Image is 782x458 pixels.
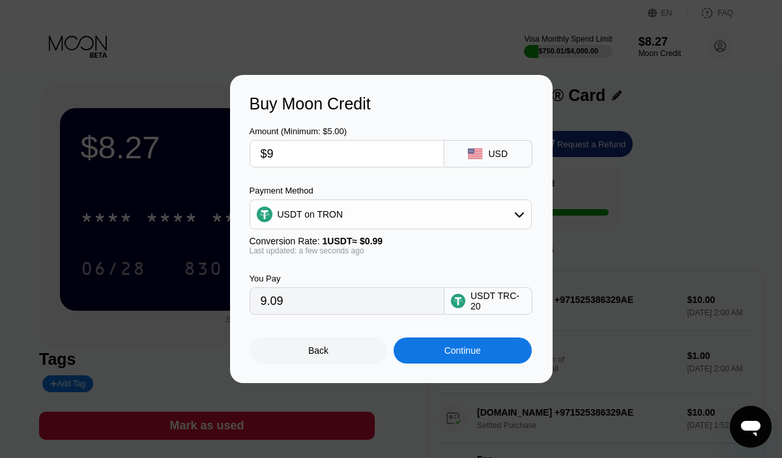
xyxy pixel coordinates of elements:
div: Buy Moon Credit [250,94,533,113]
div: Back [250,337,388,364]
div: USDT on TRON [250,201,531,227]
span: 1 USDT ≈ $0.99 [323,236,383,246]
div: USDT TRC-20 [471,291,525,311]
div: Last updated: a few seconds ago [250,246,532,255]
div: Continue [394,337,532,364]
div: You Pay [250,274,444,283]
iframe: Кнопка запуска окна обмена сообщениями [730,406,772,448]
div: Payment Method [250,186,532,195]
div: USDT on TRON [278,209,343,220]
div: Back [308,345,328,356]
div: Conversion Rate: [250,236,532,246]
div: USD [488,149,508,159]
div: Continue [444,345,481,356]
input: $0.00 [261,141,433,167]
div: Amount (Minimum: $5.00) [250,126,444,136]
